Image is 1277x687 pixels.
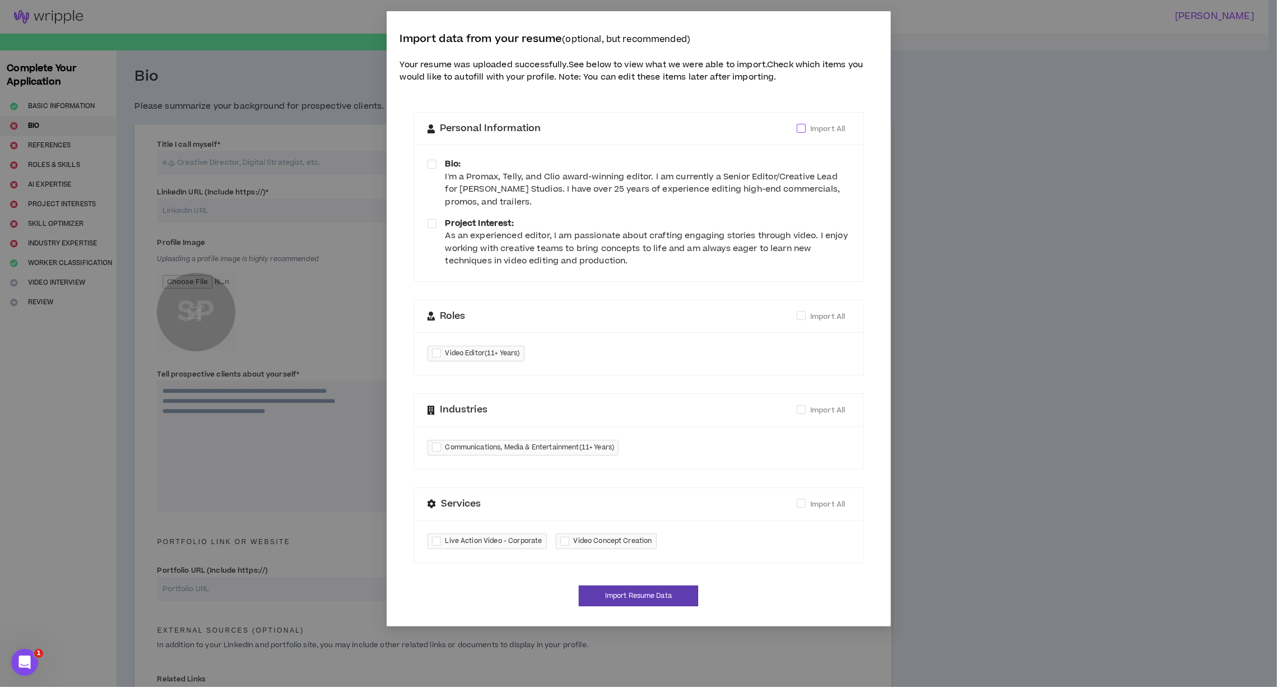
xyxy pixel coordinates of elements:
[441,497,481,512] span: Services
[34,649,43,658] span: 1
[445,442,615,453] span: Communications, Media & Entertainment ( 11+ Years )
[810,499,845,509] span: Import All
[445,536,542,547] span: Live Action Video - Corporate
[440,403,487,417] span: Industries
[810,405,845,415] span: Import All
[400,59,877,84] p: Your resume was uploaded successfully. See below to view what we were able to import. Check which...
[810,312,845,322] span: Import All
[440,122,541,136] span: Personal Information
[861,11,891,41] button: Close
[440,309,466,324] span: Roles
[445,348,520,359] span: Video Editor ( 11+ Years )
[562,34,690,45] small: (optional, but recommended)
[574,536,652,547] span: Video Concept Creation
[11,649,38,676] iframe: Intercom live chat
[579,586,698,606] button: Import Resume Data
[445,171,850,208] div: I'm a Promax, Telly, and Clio award-winning editor. I am currently a Senior Editor/Creative Lead ...
[445,158,461,170] strong: Bio:
[445,230,850,267] div: As an experienced editor, I am passionate about crafting engaging stories through video. I enjoy ...
[400,31,877,48] p: Import data from your resume
[810,124,845,134] span: Import All
[445,217,514,229] strong: Project Interest:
